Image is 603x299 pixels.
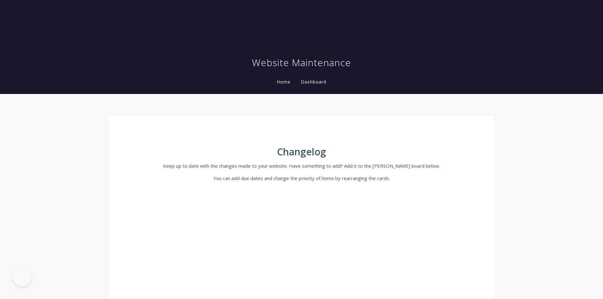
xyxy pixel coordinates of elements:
[150,146,454,157] h1: Changelog
[150,174,454,182] p: You can add due dates and change the priority of items by rearranging the cards.
[275,79,292,85] a: Home
[13,267,32,286] iframe: Toggle Customer Support
[150,162,454,170] p: Keep up to date with the changes made to your website. Have something to add? Add it to the [PERS...
[252,56,351,69] h1: Website Maintenance
[299,79,328,85] a: Dashboard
